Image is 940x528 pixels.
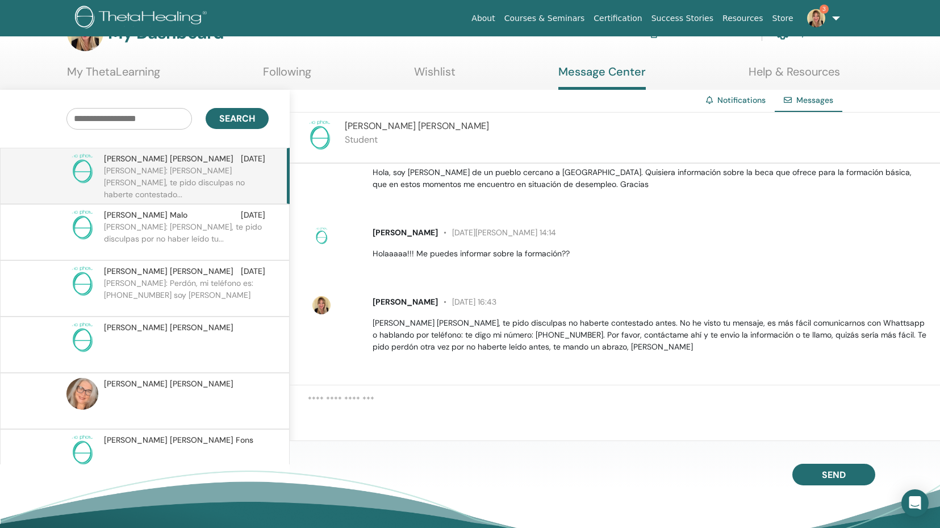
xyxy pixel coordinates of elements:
span: 3 [820,5,829,14]
img: no-photo.png [66,265,98,297]
span: [PERSON_NAME] Malo [104,209,187,221]
button: Send [792,464,875,485]
span: [DATE] [241,153,265,165]
img: default.jpg [312,296,331,314]
p: [PERSON_NAME] [PERSON_NAME], te pido disculpas no haberte contestado antes. No he visto tu mensaj... [373,317,927,353]
a: Notifications [717,95,766,105]
a: Message Center [558,65,646,90]
img: no-photo.png [66,322,98,354]
a: Courses & Seminars [500,8,590,29]
span: [PERSON_NAME] [PERSON_NAME] [104,378,233,390]
a: My ThetaLearning [67,65,160,87]
span: Send [822,469,846,481]
img: logo.png [75,6,211,31]
a: Success Stories [647,8,718,29]
span: Search [219,113,255,124]
img: default.jpg [807,9,825,27]
p: [PERSON_NAME]: Perdón, mi teléfono es: [PHONE_NUMBER] soy [PERSON_NAME] [104,277,269,311]
span: [DATE] [241,209,265,221]
span: [DATE] [241,265,265,277]
img: default.jpg [66,378,98,410]
span: [PERSON_NAME] [373,227,438,238]
img: no-photo.png [66,434,98,466]
p: Student [345,133,489,147]
a: Resources [718,8,768,29]
span: [PERSON_NAME] [PERSON_NAME] [104,153,233,165]
span: [PERSON_NAME] [373,297,438,307]
h3: My Dashboard [108,23,224,43]
img: no-photo.png [304,119,336,151]
button: Search [206,108,269,129]
a: Following [263,65,311,87]
span: Messages [796,95,833,105]
p: [PERSON_NAME]: [PERSON_NAME], te pido disculpas por no haber leído tu... [104,221,269,255]
span: [DATE][PERSON_NAME] 14:14 [438,227,556,238]
a: Help & Resources [749,65,840,87]
span: [PERSON_NAME] [PERSON_NAME] [104,265,233,277]
img: no-photo.png [66,153,98,185]
div: Open Intercom Messenger [901,489,929,517]
p: Holaaaaa!!! Me puedes informar sobre la formación?? [373,248,927,260]
span: [PERSON_NAME] [PERSON_NAME] Fons [104,434,253,446]
span: [PERSON_NAME] [PERSON_NAME] [345,120,489,132]
img: no-photo.png [66,209,98,241]
a: Certification [589,8,646,29]
img: no-photo.png [312,227,331,245]
p: [PERSON_NAME]: [PERSON_NAME] [PERSON_NAME], te pido disculpas no haberte contestado... [104,165,269,199]
p: Hola, soy [PERSON_NAME] de un pueblo cercano a [GEOGRAPHIC_DATA]. Quisiera información sobre la b... [373,167,927,190]
a: Store [768,8,798,29]
a: About [467,8,499,29]
span: [PERSON_NAME] [PERSON_NAME] [104,322,233,334]
span: [DATE] 16:43 [438,297,496,307]
a: Wishlist [414,65,456,87]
